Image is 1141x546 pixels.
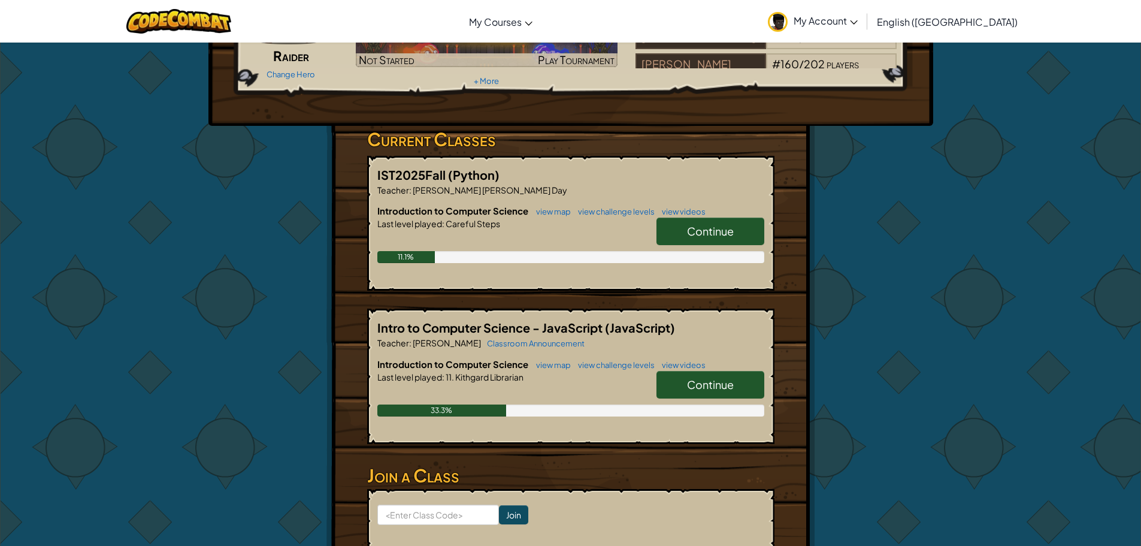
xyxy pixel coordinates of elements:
[126,9,231,34] img: CodeCombat logo
[377,372,442,382] span: Last level played
[356,22,618,67] a: Not StartedPlay Tournament
[656,360,706,370] a: view videos
[444,218,500,229] span: Careful Steps
[530,207,571,216] a: view map
[377,218,442,229] span: Last level played
[377,167,448,182] span: IST2025Fall
[367,462,774,489] h3: Join a Class
[409,185,411,195] span: :
[877,16,1018,28] span: English ([GEOGRAPHIC_DATA])
[827,57,859,71] span: players
[463,5,538,38] a: My Courses
[442,218,444,229] span: :
[377,251,435,263] div: 11.1%
[635,38,897,52] a: [GEOGRAPHIC_DATA]#227/298players
[448,167,500,182] span: (Python)
[530,360,571,370] a: view map
[762,2,864,40] a: My Account
[772,57,780,71] span: #
[780,57,799,71] span: 160
[409,337,411,348] span: :
[444,372,454,382] span: 11.
[635,53,766,76] div: [PERSON_NAME]
[871,5,1024,38] a: English ([GEOGRAPHIC_DATA])
[377,205,530,216] span: Introduction to Computer Science
[804,57,825,71] span: 202
[377,320,605,335] span: Intro to Computer Science - JavaScript
[499,505,528,524] input: Join
[794,14,858,27] span: My Account
[687,378,734,391] span: Continue
[267,70,315,79] a: Change Hero
[377,185,409,195] span: Teacher
[635,65,897,79] a: [PERSON_NAME]#160/202players
[367,126,774,153] h3: Current Classes
[359,53,414,67] span: Not Started
[656,207,706,216] a: view videos
[605,320,675,335] span: (JavaScript)
[572,360,655,370] a: view challenge levels
[411,337,481,348] span: [PERSON_NAME]
[377,405,506,417] div: 33.3%
[273,47,309,64] span: Raider
[356,22,618,67] img: Golden Goal
[442,372,444,382] span: :
[377,337,409,348] span: Teacher
[454,372,523,382] span: Kithgard Librarian
[538,53,615,67] span: Play Tournament
[481,339,585,348] a: Classroom Announcement
[469,16,522,28] span: My Courses
[687,224,734,238] span: Continue
[377,505,499,525] input: <Enter Class Code>
[474,76,499,86] a: + More
[799,57,804,71] span: /
[411,185,567,195] span: [PERSON_NAME] [PERSON_NAME] Day
[377,358,530,370] span: Introduction to Computer Science
[768,12,788,32] img: avatar
[572,207,655,216] a: view challenge levels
